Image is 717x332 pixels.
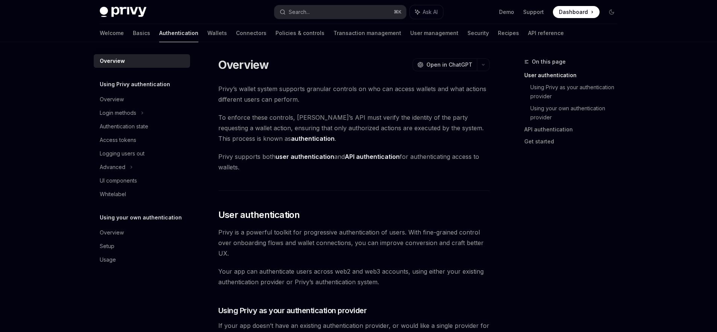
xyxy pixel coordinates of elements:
[218,266,490,287] span: Your app can authenticate users across web2 and web3 accounts, using either your existing authent...
[100,24,124,42] a: Welcome
[413,58,477,71] button: Open in ChatGPT
[94,147,190,160] a: Logging users out
[94,120,190,133] a: Authentication state
[94,93,190,106] a: Overview
[291,135,335,142] strong: authentication
[94,187,190,201] a: Whitelabel
[559,8,588,16] span: Dashboard
[100,7,146,17] img: dark logo
[498,24,519,42] a: Recipes
[426,61,472,69] span: Open in ChatGPT
[100,190,126,199] div: Whitelabel
[553,6,600,18] a: Dashboard
[218,58,269,72] h1: Overview
[530,81,624,102] a: Using Privy as your authentication provider
[218,84,490,105] span: Privy’s wallet system supports granular controls on who can access wallets and what actions diffe...
[100,176,137,185] div: UI components
[94,239,190,253] a: Setup
[133,24,150,42] a: Basics
[94,253,190,267] a: Usage
[467,24,489,42] a: Security
[100,80,170,89] h5: Using Privy authentication
[218,227,490,259] span: Privy is a powerful toolkit for progressive authentication of users. With fine-grained control ov...
[394,9,402,15] span: ⌘ K
[100,56,125,65] div: Overview
[100,242,114,251] div: Setup
[410,24,458,42] a: User management
[94,133,190,147] a: Access tokens
[218,305,367,316] span: Using Privy as your authentication provider
[289,8,310,17] div: Search...
[345,153,400,160] strong: API authentication
[606,6,618,18] button: Toggle dark mode
[532,57,566,66] span: On this page
[100,213,182,222] h5: Using your own authentication
[94,54,190,68] a: Overview
[530,102,624,123] a: Using your own authentication provider
[274,5,406,19] button: Search...⌘K
[159,24,198,42] a: Authentication
[410,5,443,19] button: Ask AI
[100,108,136,117] div: Login methods
[236,24,266,42] a: Connectors
[423,8,438,16] span: Ask AI
[100,136,136,145] div: Access tokens
[100,163,125,172] div: Advanced
[499,8,514,16] a: Demo
[100,255,116,264] div: Usage
[524,136,624,148] a: Get started
[523,8,544,16] a: Support
[94,174,190,187] a: UI components
[333,24,401,42] a: Transaction management
[218,151,490,172] span: Privy supports both and for authenticating access to wallets.
[218,209,300,221] span: User authentication
[276,24,324,42] a: Policies & controls
[218,112,490,144] span: To enforce these controls, [PERSON_NAME]’s API must verify the identity of the party requesting a...
[94,226,190,239] a: Overview
[276,153,334,160] strong: user authentication
[524,69,624,81] a: User authentication
[528,24,564,42] a: API reference
[100,228,124,237] div: Overview
[100,95,124,104] div: Overview
[207,24,227,42] a: Wallets
[524,123,624,136] a: API authentication
[100,122,148,131] div: Authentication state
[100,149,145,158] div: Logging users out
